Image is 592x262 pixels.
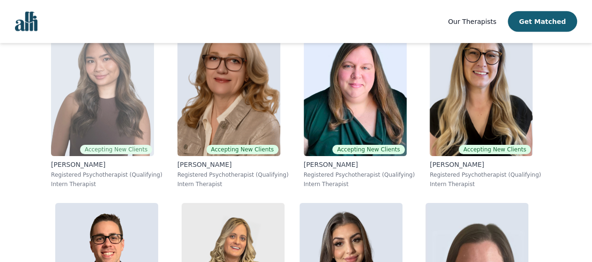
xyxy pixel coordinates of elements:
[51,180,162,188] p: Intern Therapist
[80,145,152,154] span: Accepting New Clients
[296,14,423,195] a: Angela_GrieveAccepting New Clients[PERSON_NAME]Registered Psychotherapist (Qualifying)Intern Ther...
[332,145,404,154] span: Accepting New Clients
[177,21,280,156] img: Siobhan_Chandler
[304,160,415,169] p: [PERSON_NAME]
[44,14,170,195] a: Noreen Clare_TibudanAccepting New Clients[PERSON_NAME]Registered Psychotherapist (Qualifying)Inte...
[448,16,496,27] a: Our Therapists
[170,14,296,195] a: Siobhan_ChandlerAccepting New Clients[PERSON_NAME]Registered Psychotherapist (Qualifying)Intern T...
[206,145,278,154] span: Accepting New Clients
[430,21,533,156] img: Amina_Purac
[51,171,162,179] p: Registered Psychotherapist (Qualifying)
[508,11,577,32] button: Get Matched
[422,14,548,195] a: Amina_PuracAccepting New Clients[PERSON_NAME]Registered Psychotherapist (Qualifying)Intern Therapist
[430,180,541,188] p: Intern Therapist
[51,160,162,169] p: [PERSON_NAME]
[177,160,289,169] p: [PERSON_NAME]
[51,21,154,156] img: Noreen Clare_Tibudan
[459,145,531,154] span: Accepting New Clients
[304,21,407,156] img: Angela_Grieve
[430,171,541,179] p: Registered Psychotherapist (Qualifying)
[448,18,496,25] span: Our Therapists
[304,180,415,188] p: Intern Therapist
[177,171,289,179] p: Registered Psychotherapist (Qualifying)
[15,12,37,31] img: alli logo
[177,180,289,188] p: Intern Therapist
[430,160,541,169] p: [PERSON_NAME]
[304,171,415,179] p: Registered Psychotherapist (Qualifying)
